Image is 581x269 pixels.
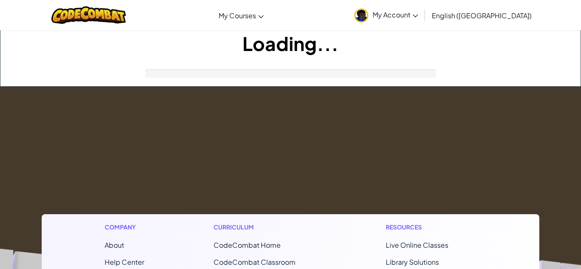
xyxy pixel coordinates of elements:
h1: Loading... [0,30,581,57]
a: Live Online Classes [386,241,448,249]
h1: Curriculum [214,223,316,232]
img: CodeCombat logo [51,6,126,24]
a: Library Solutions [386,258,439,266]
h1: Resources [386,223,476,232]
span: My Account [373,10,418,19]
span: My Courses [219,11,256,20]
a: CodeCombat Classroom [214,258,296,266]
a: Help Center [105,258,144,266]
a: About [105,241,124,249]
a: My Account [350,2,422,28]
img: avatar [354,8,368,23]
span: English ([GEOGRAPHIC_DATA]) [432,11,532,20]
a: English ([GEOGRAPHIC_DATA]) [427,4,536,27]
span: CodeCombat Home [214,241,281,249]
h1: Company [105,223,144,232]
a: My Courses [214,4,268,27]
